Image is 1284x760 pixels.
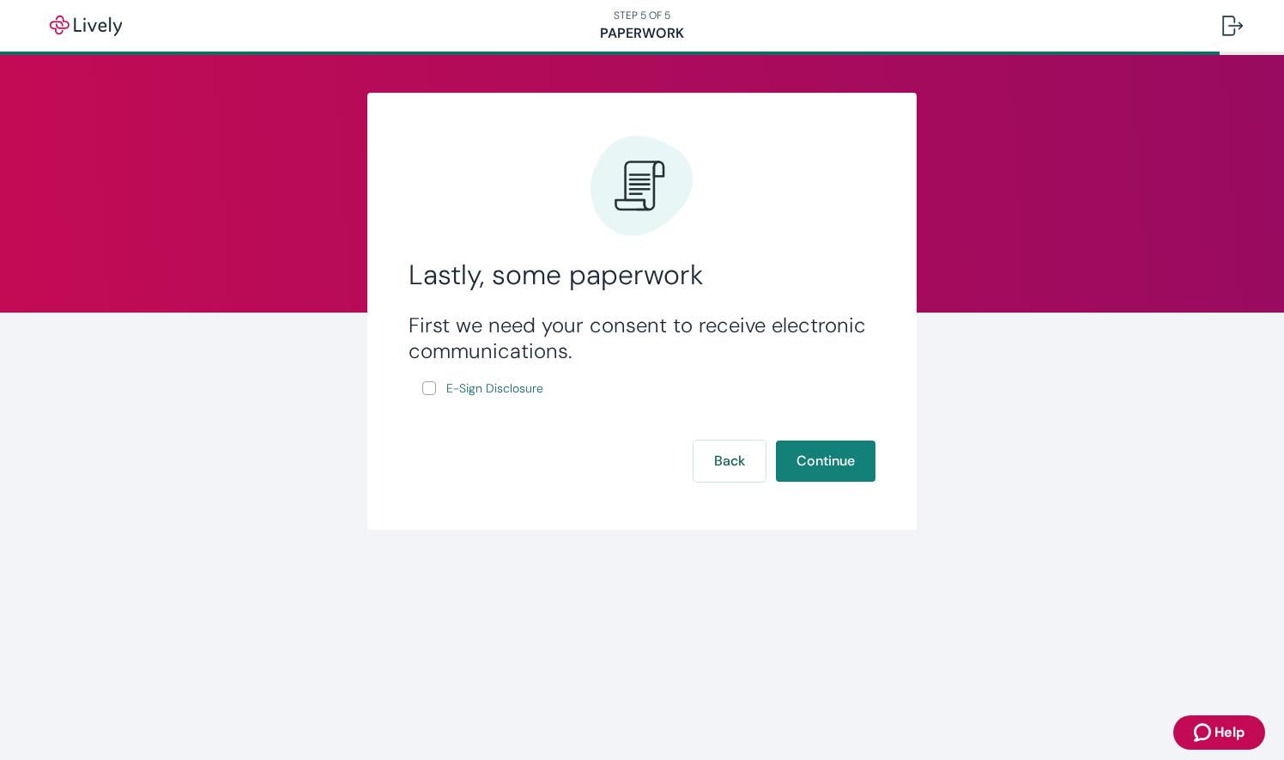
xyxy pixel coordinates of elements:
[1208,5,1257,46] button: Log out
[693,441,766,482] button: Back
[38,15,134,36] img: Lively
[1194,722,1214,743] svg: Zendesk support icon
[409,313,875,364] h3: First we need your consent to receive electronic communications.
[1214,722,1245,743] span: Help
[1173,715,1265,750] button: Zendesk support iconHelp
[446,380,543,398] span: E-Sign Disclosure
[443,378,547,399] a: e-sign disclosure document
[409,258,875,292] h2: Lastly, some paperwork
[776,441,875,482] button: Continue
